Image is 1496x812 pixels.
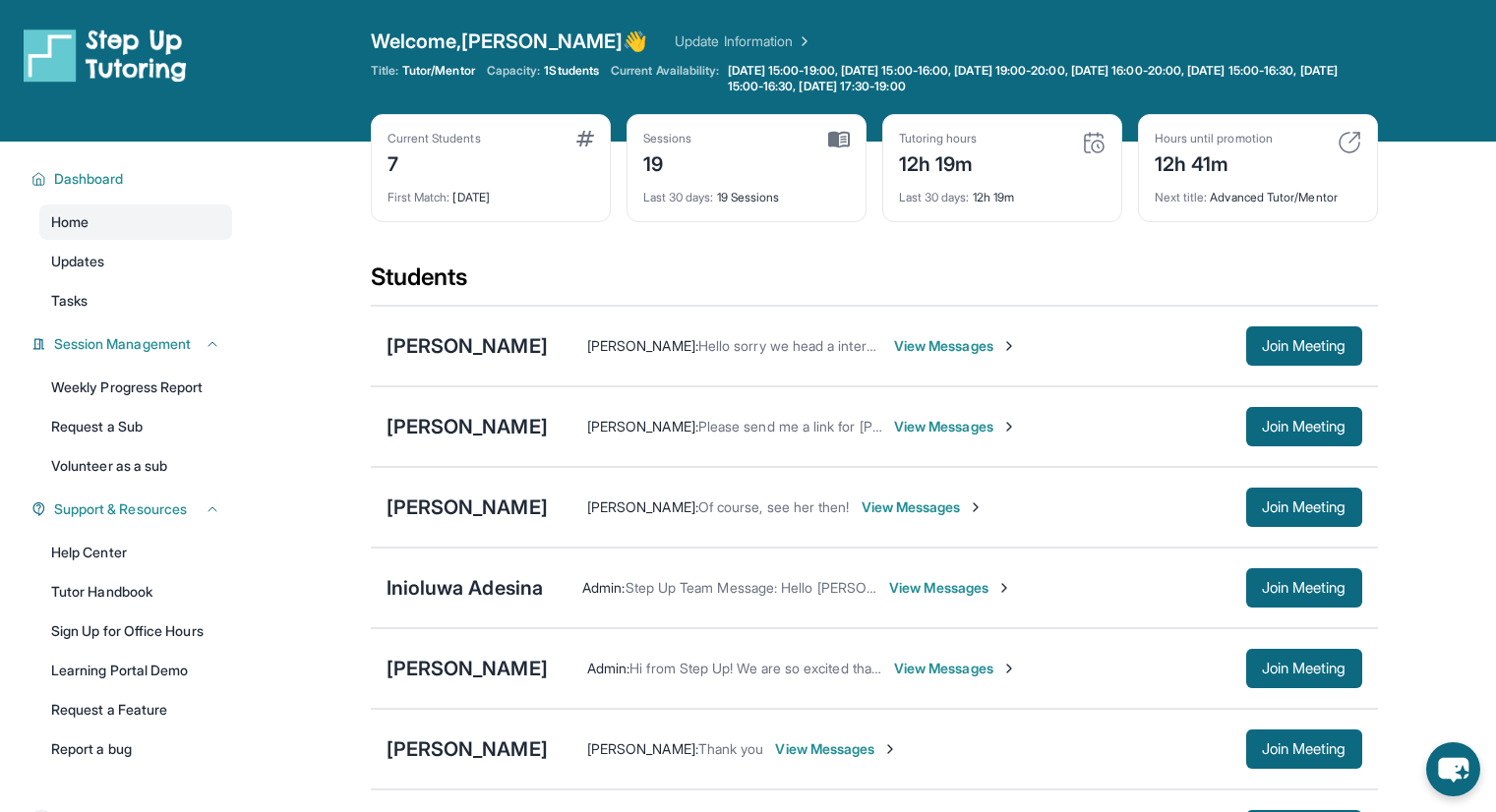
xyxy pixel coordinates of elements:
[611,63,719,94] span: Current Availability:
[1246,568,1362,608] button: Join Meeting
[388,131,481,146] div: Current Students
[775,739,898,759] span: View Messages
[1262,663,1346,674] span: Join Meeting
[899,146,978,178] div: 12h 19m
[698,418,1082,435] span: Please send me a link for [PERSON_NAME]'s tutoring session
[587,660,629,676] span: Admin :
[39,283,232,319] a: Tasks
[371,63,398,79] span: Title:
[1246,326,1362,366] button: Join Meeting
[1246,407,1362,446] button: Join Meeting
[1246,649,1362,688] button: Join Meeting
[388,190,450,204] span: First Match :
[39,535,232,570] a: Help Center
[643,131,692,146] div: Sessions
[996,580,1012,596] img: Chevron-Right
[39,244,232,279] a: Updates
[698,337,1073,354] span: Hello sorry we head a internet issue, we will see you [DATE]
[1155,190,1208,204] span: Next title :
[1155,131,1273,146] div: Hours until promotion
[643,190,714,204] span: Last 30 days :
[39,204,232,240] a: Home
[576,131,594,146] img: card
[51,252,105,271] span: Updates
[1155,146,1273,178] div: 12h 41m
[1262,743,1346,755] span: Join Meeting
[487,63,541,79] span: Capacity:
[587,498,698,515] span: [PERSON_NAME] :
[582,579,625,596] span: Admin :
[46,334,220,354] button: Session Management
[587,740,698,757] span: [PERSON_NAME] :
[1262,340,1346,352] span: Join Meeting
[728,63,1374,94] span: [DATE] 15:00-19:00, [DATE] 15:00-16:00, [DATE] 19:00-20:00, [DATE] 16:00-20:00, [DATE] 15:00-16:3...
[1001,338,1017,354] img: Chevron-Right
[828,131,850,148] img: card
[1082,131,1106,154] img: card
[862,497,985,517] span: View Messages
[39,731,232,767] a: Report a bug
[894,336,1017,356] span: View Messages
[894,417,1017,436] span: View Messages
[39,574,232,609] a: Tutor Handbook
[882,741,898,757] img: Chevron-Right
[24,28,187,83] img: logo
[675,31,812,51] a: Update Information
[54,169,124,189] span: Dashboard
[387,735,548,763] div: [PERSON_NAME]
[39,692,232,727] a: Request a Feature
[388,146,481,178] div: 7
[1001,661,1017,676] img: Chevron-Right
[46,169,220,189] button: Dashboard
[371,28,648,55] span: Welcome, [PERSON_NAME] 👋
[899,131,978,146] div: Tutoring hours
[587,418,698,435] span: [PERSON_NAME] :
[587,337,698,354] span: [PERSON_NAME] :
[387,413,548,440] div: [PERSON_NAME]
[387,332,548,360] div: [PERSON_NAME]
[1155,178,1361,205] div: Advanced Tutor/Mentor
[39,448,232,484] a: Volunteer as a sub
[54,334,191,354] span: Session Management
[39,370,232,405] a: Weekly Progress Report
[51,291,88,311] span: Tasks
[39,653,232,688] a: Learning Portal Demo
[1262,501,1346,513] span: Join Meeting
[46,499,220,519] button: Support & Resources
[371,261,1378,305] div: Students
[387,493,548,521] div: [PERSON_NAME]
[1001,419,1017,435] img: Chevron-Right
[894,659,1017,678] span: View Messages
[793,31,812,51] img: Chevron Right
[1246,488,1362,527] button: Join Meeting
[698,498,850,515] span: Of course, see her then!
[968,499,984,515] img: Chevron-Right
[387,574,544,602] div: Inioluwa Adesina
[1426,742,1480,796] button: chat-button
[39,613,232,649] a: Sign Up for Office Hours
[544,63,599,79] span: 1 Students
[51,212,89,232] span: Home
[388,178,594,205] div: [DATE]
[402,63,475,79] span: Tutor/Mentor
[54,499,187,519] span: Support & Resources
[899,190,970,204] span: Last 30 days :
[39,409,232,444] a: Request a Sub
[698,740,764,757] span: Thank you
[724,63,1378,94] a: [DATE] 15:00-19:00, [DATE] 15:00-16:00, [DATE] 19:00-20:00, [DATE] 16:00-20:00, [DATE] 15:00-16:3...
[387,655,548,682] div: [PERSON_NAME]
[889,578,1012,598] span: View Messages
[643,146,692,178] div: 19
[643,178,850,205] div: 19 Sessions
[1338,131,1361,154] img: card
[899,178,1106,205] div: 12h 19m
[1262,582,1346,594] span: Join Meeting
[1262,421,1346,433] span: Join Meeting
[1246,729,1362,769] button: Join Meeting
